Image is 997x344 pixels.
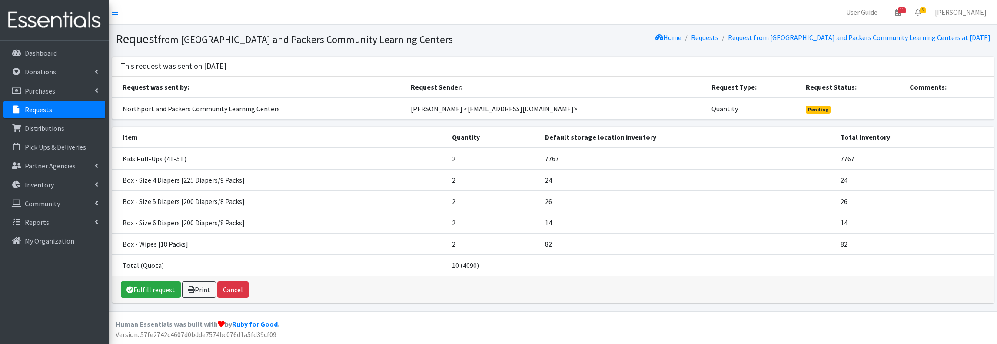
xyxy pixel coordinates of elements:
[25,218,49,227] p: Reports
[116,320,279,328] strong: Human Essentials was built with by .
[835,190,994,212] td: 26
[540,148,835,170] td: 7767
[158,33,453,46] small: from [GEOGRAPHIC_DATA] and Packers Community Learning Centers
[806,106,831,114] span: Pending
[908,3,928,21] a: 5
[3,44,105,62] a: Dashboard
[835,127,994,148] th: Total Inventory
[3,82,105,100] a: Purchases
[25,67,56,76] p: Donations
[928,3,994,21] a: [PERSON_NAME]
[121,62,226,71] h3: This request was sent on [DATE]
[25,143,86,151] p: Pick Ups & Deliveries
[691,33,718,42] a: Requests
[835,148,994,170] td: 7767
[3,120,105,137] a: Distributions
[728,33,990,42] a: Request from [GEOGRAPHIC_DATA] and Packers Community Learning Centers at [DATE]
[121,281,181,298] a: Fulfill request
[447,148,540,170] td: 2
[801,77,904,98] th: Request Status:
[835,212,994,233] td: 14
[447,254,540,276] td: 10 (4090)
[540,212,835,233] td: 14
[112,233,447,254] td: Box - Wipes [18 Packs]
[835,169,994,190] td: 24
[904,77,994,98] th: Comments:
[706,98,801,120] td: Quantity
[405,98,706,120] td: [PERSON_NAME] <[EMAIL_ADDRESS][DOMAIN_NAME]>
[116,330,276,339] span: Version: 57fe2742c4607d0bdde7574bc076d1a5fd39cf09
[447,212,540,233] td: 2
[706,77,801,98] th: Request Type:
[888,3,908,21] a: 11
[25,161,76,170] p: Partner Agencies
[112,212,447,233] td: Box - Size 6 Diapers [200 Diapers/8 Packs]
[217,281,249,298] button: Cancel
[3,195,105,212] a: Community
[3,6,105,35] img: HumanEssentials
[25,124,64,133] p: Distributions
[112,127,447,148] th: Item
[898,7,906,13] span: 11
[112,254,447,276] td: Total (Quota)
[25,87,55,95] p: Purchases
[112,169,447,190] td: Box - Size 4 Diapers [225 Diapers/9 Packs]
[3,138,105,156] a: Pick Ups & Deliveries
[540,169,835,190] td: 24
[405,77,706,98] th: Request Sender:
[3,101,105,118] a: Requests
[3,232,105,250] a: My Organization
[232,320,278,328] a: Ruby for Good
[25,237,74,245] p: My Organization
[447,127,540,148] th: Quantity
[3,176,105,194] a: Inventory
[540,127,835,148] th: Default storage location inventory
[25,49,57,57] p: Dashboard
[835,233,994,254] td: 82
[920,7,926,13] span: 5
[447,169,540,190] td: 2
[112,77,405,98] th: Request was sent by:
[112,190,447,212] td: Box - Size 5 Diapers [200 Diapers/8 Packs]
[182,281,216,298] a: Print
[3,214,105,231] a: Reports
[25,199,60,208] p: Community
[112,98,405,120] td: Northport and Packers Community Learning Centers
[112,148,447,170] td: Kids Pull-Ups (4T-5T)
[540,190,835,212] td: 26
[540,233,835,254] td: 82
[839,3,884,21] a: User Guide
[447,233,540,254] td: 2
[25,105,52,114] p: Requests
[25,180,54,189] p: Inventory
[3,157,105,174] a: Partner Agencies
[447,190,540,212] td: 2
[116,31,550,47] h1: Request
[655,33,681,42] a: Home
[3,63,105,80] a: Donations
